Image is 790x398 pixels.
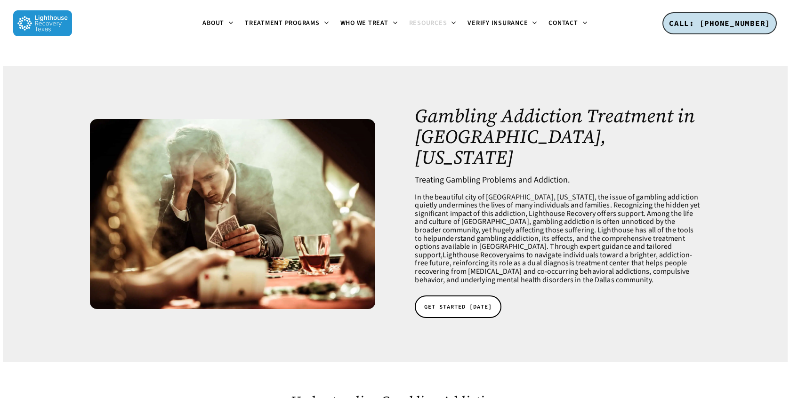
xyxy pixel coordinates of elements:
a: Verify Insurance [462,20,543,27]
span: In the beautiful city of [GEOGRAPHIC_DATA], [US_STATE], the issue of gambling addiction quietly u... [415,192,700,244]
img: Gambling Addiction Treatment [90,119,375,309]
span: Contact [548,18,578,28]
span: About [202,18,224,28]
span: CALL: [PHONE_NUMBER] [669,18,770,28]
span: Treatment Programs [245,18,320,28]
a: Resources [403,20,462,27]
h1: Gambling Addiction Treatment in [GEOGRAPHIC_DATA], [US_STATE] [415,105,700,167]
a: Contact [543,20,593,27]
a: GET STARTED [DATE] [415,295,501,318]
h4: Treating Gambling Problems and Addiction. [415,175,700,185]
a: About [197,20,239,27]
a: Treatment Programs [239,20,335,27]
img: Lighthouse Recovery Texas [13,10,72,36]
a: understand gambling addiction [437,233,539,244]
span: Who We Treat [340,18,388,28]
span: Resources [409,18,447,28]
span: , its effects, and the comprehensive treatment options available in [GEOGRAPHIC_DATA]. Through ex... [415,233,692,285]
a: Lighthouse Recovery [443,250,509,260]
a: Who We Treat [335,20,403,27]
a: CALL: [PHONE_NUMBER] [662,12,777,35]
span: Verify Insurance [468,18,528,28]
span: GET STARTED [DATE] [424,302,492,311]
